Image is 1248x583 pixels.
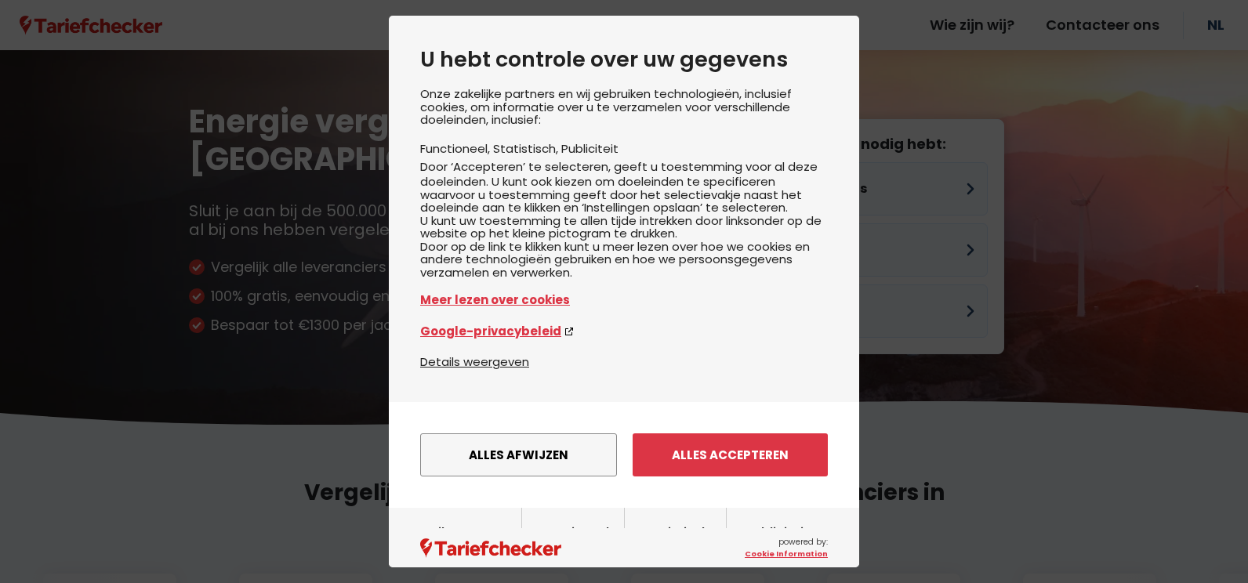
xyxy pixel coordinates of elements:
a: Meer lezen over cookies [420,291,828,309]
a: Google-privacybeleid [420,322,828,340]
button: Details weergeven [420,353,529,371]
div: menu [389,402,859,508]
div: Onze zakelijke partners en wij gebruiken technologieën, inclusief cookies, om informatie over u t... [420,88,828,353]
button: Alles afwijzen [420,433,617,476]
li: Publiciteit [561,140,619,157]
h2: U hebt controle over uw gegevens [420,47,828,72]
button: Alles accepteren [633,433,828,476]
li: Statistisch [493,140,561,157]
li: Functioneel [420,140,493,157]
